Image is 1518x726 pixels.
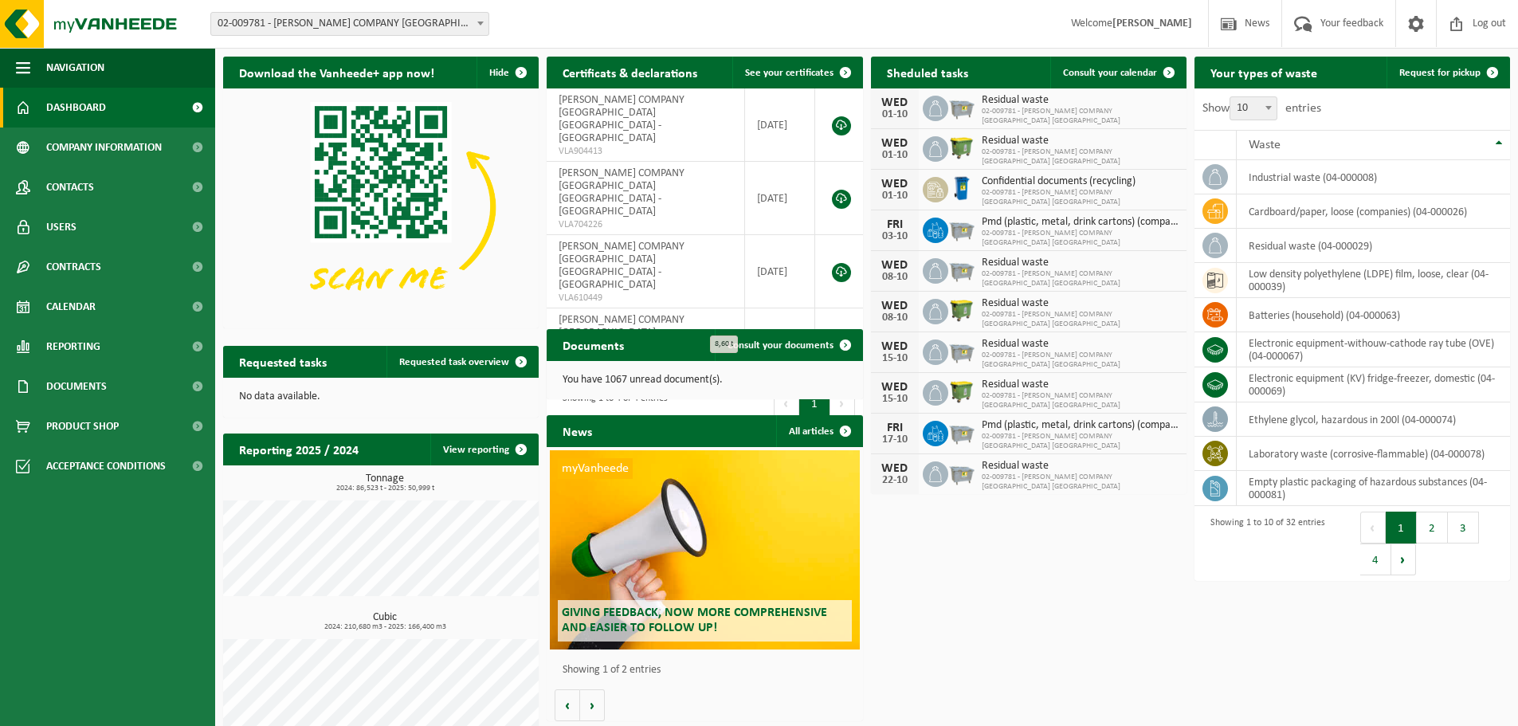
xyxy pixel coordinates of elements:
[982,391,1179,410] span: 02-009781 - [PERSON_NAME] COMPANY [GEOGRAPHIC_DATA] [GEOGRAPHIC_DATA]
[948,418,975,445] img: WB-2500-GAL-GY-01
[879,259,911,272] div: WED
[982,216,1179,229] span: Pmd (plastic, metal, drink cartons) (companies)
[732,57,861,88] a: See your certificates
[879,178,911,190] div: WED
[550,450,859,649] a: myVanheede Giving feedback, now more comprehensive and easier to follow up!
[948,215,975,242] img: WB-2500-GAL-GY-01
[46,88,106,128] span: Dashboard
[231,485,539,493] span: 2024: 86,523 t - 2025: 50,999 t
[948,296,975,324] img: WB-1100-HPE-GN-50
[1360,512,1386,544] button: Previous
[948,134,975,161] img: WB-1100-HPE-GN-50
[1194,57,1333,88] h2: Your types of waste
[1237,367,1510,402] td: electronic equipment (KV) fridge-freezer, domestic (04-000069)
[1386,512,1417,544] button: 1
[489,68,509,78] span: Hide
[745,235,815,308] td: [DATE]
[982,419,1179,432] span: Pmd (plastic, metal, drink cartons) (companies)
[223,434,375,465] h2: Reporting 2025 / 2024
[1202,102,1321,115] label: Show entries
[982,432,1179,451] span: 02-009781 - [PERSON_NAME] COMPANY [GEOGRAPHIC_DATA] [GEOGRAPHIC_DATA]
[745,162,815,235] td: [DATE]
[982,147,1179,167] span: 02-009781 - [PERSON_NAME] COMPANY [GEOGRAPHIC_DATA] [GEOGRAPHIC_DATA]
[879,353,911,364] div: 15-10
[559,167,684,218] span: [PERSON_NAME] COMPANY [GEOGRAPHIC_DATA] [GEOGRAPHIC_DATA] - [GEOGRAPHIC_DATA]
[558,458,633,479] span: myVanheede
[1230,97,1277,120] span: 10
[982,351,1179,370] span: 02-009781 - [PERSON_NAME] COMPANY [GEOGRAPHIC_DATA] [GEOGRAPHIC_DATA]
[1448,512,1479,544] button: 3
[1237,229,1510,263] td: residual waste (04-000029)
[982,379,1179,391] span: Residual waste
[879,381,911,394] div: WED
[982,257,1179,269] span: Residual waste
[948,256,975,283] img: WB-2500-GAL-GY-01
[1237,194,1510,229] td: cardboard/paper, loose (companies) (04-000026)
[1237,332,1510,367] td: electronic equipment-withouw-cathode ray tube (OVE) (04-000067)
[1237,471,1510,506] td: empty plastic packaging of hazardous substances (04-000081)
[580,689,605,721] button: Volgende
[46,247,101,287] span: Contracts
[879,137,911,150] div: WED
[1112,18,1192,29] strong: [PERSON_NAME]
[1237,263,1510,298] td: low density polyethylene (LDPE) film, loose, clear (04-000039)
[211,13,488,35] span: 02-009781 - LOUIS DREYFUS COMPANY BELGIUM NV - GENT
[223,88,539,325] img: Download de VHEPlus App
[982,94,1179,107] span: Residual waste
[982,229,1179,248] span: 02-009781 - [PERSON_NAME] COMPANY [GEOGRAPHIC_DATA] [GEOGRAPHIC_DATA]
[46,207,76,247] span: Users
[559,94,684,144] span: [PERSON_NAME] COMPANY [GEOGRAPHIC_DATA] [GEOGRAPHIC_DATA] - [GEOGRAPHIC_DATA]
[871,57,984,88] h2: Sheduled tasks
[210,12,489,36] span: 02-009781 - LOUIS DREYFUS COMPANY BELGIUM NV - GENT
[399,357,509,367] span: Requested task overview
[948,459,975,486] img: WB-2500-GAL-GY-01
[1237,402,1510,437] td: ethylene glycol, hazardous in 200l (04-000074)
[1249,139,1281,151] span: Waste
[231,473,539,493] h3: Tonnage
[46,128,162,167] span: Company information
[879,272,911,283] div: 08-10
[879,218,911,231] div: FRI
[1063,68,1157,78] span: Consult your calendar
[1237,298,1510,332] td: batteries (household) (04-000063)
[386,346,537,378] a: Requested task overview
[982,297,1179,310] span: Residual waste
[776,415,861,447] a: All articles
[1050,57,1185,88] a: Consult your calendar
[555,689,580,721] button: Vorige
[46,446,166,486] span: Acceptance conditions
[948,337,975,364] img: WB-2500-GAL-GY-01
[1360,544,1391,575] button: 4
[879,434,911,445] div: 17-10
[559,314,684,364] span: [PERSON_NAME] COMPANY [GEOGRAPHIC_DATA] [GEOGRAPHIC_DATA] - [GEOGRAPHIC_DATA]
[879,190,911,202] div: 01-10
[879,109,911,120] div: 01-10
[223,346,343,377] h2: Requested tasks
[223,57,450,88] h2: Download the Vanheede+ app now!
[982,269,1179,288] span: 02-009781 - [PERSON_NAME] COMPANY [GEOGRAPHIC_DATA] [GEOGRAPHIC_DATA]
[547,415,608,446] h2: News
[46,287,96,327] span: Calendar
[559,218,732,231] span: VLA704226
[879,462,911,475] div: WED
[231,612,539,631] h3: Cubic
[1399,68,1481,78] span: Request for pickup
[1417,512,1448,544] button: 2
[559,145,732,158] span: VLA904413
[46,406,119,446] span: Product Shop
[948,93,975,120] img: WB-2500-GAL-GY-01
[879,475,911,486] div: 22-10
[559,241,684,291] span: [PERSON_NAME] COMPANY [GEOGRAPHIC_DATA] [GEOGRAPHIC_DATA] - [GEOGRAPHIC_DATA]
[982,310,1179,329] span: 02-009781 - [PERSON_NAME] COMPANY [GEOGRAPHIC_DATA] [GEOGRAPHIC_DATA]
[982,135,1179,147] span: Residual waste
[1237,160,1510,194] td: industrial waste (04-000008)
[879,312,911,324] div: 08-10
[46,327,100,367] span: Reporting
[547,329,640,360] h2: Documents
[879,422,911,434] div: FRI
[982,338,1179,351] span: Residual waste
[1230,96,1277,120] span: 10
[1202,510,1325,577] div: Showing 1 to 10 of 32 entries
[563,665,854,676] p: Showing 1 of 2 entries
[559,292,732,304] span: VLA610449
